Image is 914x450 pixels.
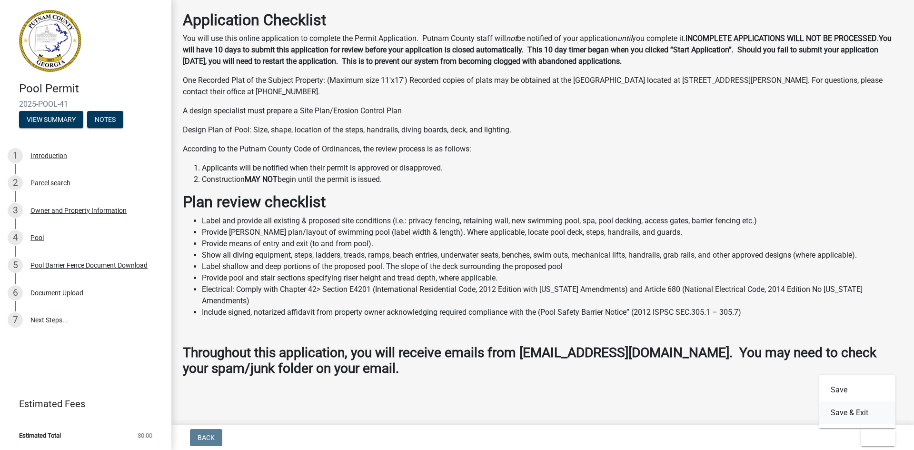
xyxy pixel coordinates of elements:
[30,262,148,269] div: Pool Barrier Fence Document Download
[19,432,61,439] span: Estimated Total
[202,307,903,318] li: Include signed, notarized affidavit from property owner acknowledging required compliance with th...
[8,258,23,273] div: 5
[19,10,81,72] img: Putnam County, Georgia
[202,174,903,185] li: Construction begin until the permit is issued.
[868,434,882,441] span: Exit
[8,230,23,245] div: 4
[87,116,123,124] wm-modal-confirm: Notes
[202,272,903,284] li: Provide pool and stair sections specifying riser height and tread depth, where applicable.
[8,394,156,413] a: Estimated Fees
[202,215,903,227] li: Label and provide all existing & proposed site conditions (i.e.: privacy fencing, retaining wall,...
[183,143,903,155] p: According to the Putnam County Code of Ordinances, the review process is as follows:
[183,105,903,117] p: A design specialist must prepare a Site Plan/Erosion Control Plan
[19,82,164,96] h4: Pool Permit
[198,434,215,441] span: Back
[617,34,632,43] i: until
[245,175,278,184] strong: MAY NOT
[685,34,877,43] strong: INCOMPLETE APPLICATIONS WILL NOT BE PROCESSED
[8,203,23,218] div: 3
[202,284,903,307] li: Electrical: Comply with Chapter 42> Section E4201 (International Residential Code, 2012 Edition w...
[202,238,903,250] li: Provide means of entry and exit (to and from pool).
[819,401,895,424] button: Save & Exit
[8,148,23,163] div: 1
[506,34,517,43] i: not
[30,207,127,214] div: Owner and Property Information
[30,234,44,241] div: Pool
[183,34,892,66] strong: You will have 10 days to submit this application for review before your application is closed aut...
[183,11,326,29] strong: Application Checklist
[19,100,152,109] span: 2025-POOL-41
[202,250,903,261] li: Show all diving equipment, steps, ladders, treads, ramps, beach entries, underwater seats, benche...
[202,227,903,238] li: Provide [PERSON_NAME] plan/layout of swimming pool (label width & length). Where applicable, loca...
[190,429,222,446] button: Back
[30,290,83,296] div: Document Upload
[183,193,326,211] strong: Plan review checklist
[19,111,83,128] button: View Summary
[8,175,23,190] div: 2
[183,124,903,136] p: Design Plan of Pool: Size, shape, location of the steps, handrails, diving boards, deck, and ligh...
[8,312,23,328] div: 7
[8,285,23,300] div: 6
[30,180,70,186] div: Parcel search
[19,116,83,124] wm-modal-confirm: Summary
[819,375,895,428] div: Exit
[819,379,895,401] button: Save
[138,432,152,439] span: $0.00
[87,111,123,128] button: Notes
[30,152,67,159] div: Introduction
[861,429,895,446] button: Exit
[202,261,903,272] li: Label shallow and deep portions of the proposed pool. The slope of the deck surrounding the propo...
[183,345,876,377] strong: Throughout this application, you will receive emails from [EMAIL_ADDRESS][DOMAIN_NAME]. You may n...
[202,162,903,174] li: Applicants will be notified when their permit is approved or disapproved.
[183,33,903,67] p: You will use this online application to complete the Permit Application. Putnam County staff will...
[183,75,903,98] p: One Recorded Plat of the Subject Property: (Maximum size 11'x17') Recorded copies of plats may be...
